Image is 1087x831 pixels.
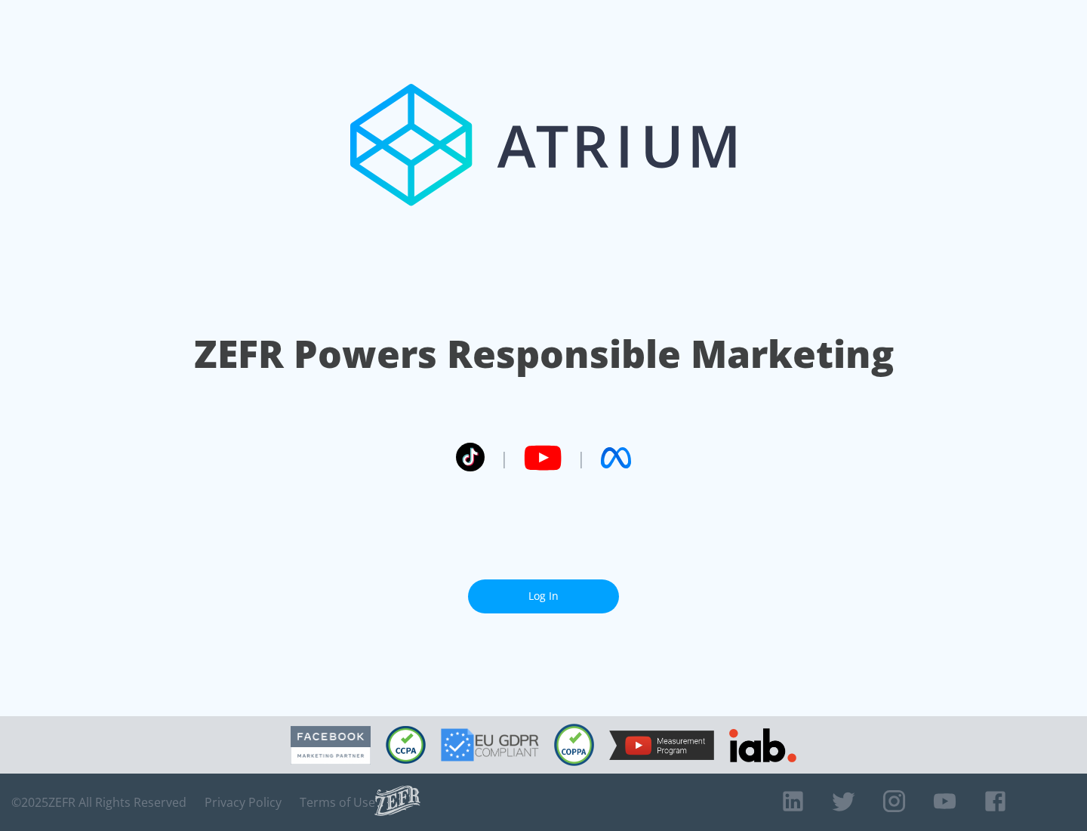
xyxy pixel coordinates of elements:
img: Facebook Marketing Partner [291,726,371,765]
img: YouTube Measurement Program [609,731,714,760]
img: IAB [729,728,796,762]
img: CCPA Compliant [386,726,426,764]
span: | [577,446,586,469]
a: Privacy Policy [205,795,282,810]
img: GDPR Compliant [441,728,539,761]
h1: ZEFR Powers Responsible Marketing [194,328,894,380]
span: | [500,446,509,469]
img: COPPA Compliant [554,724,594,766]
span: © 2025 ZEFR All Rights Reserved [11,795,186,810]
a: Terms of Use [300,795,375,810]
a: Log In [468,579,619,613]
